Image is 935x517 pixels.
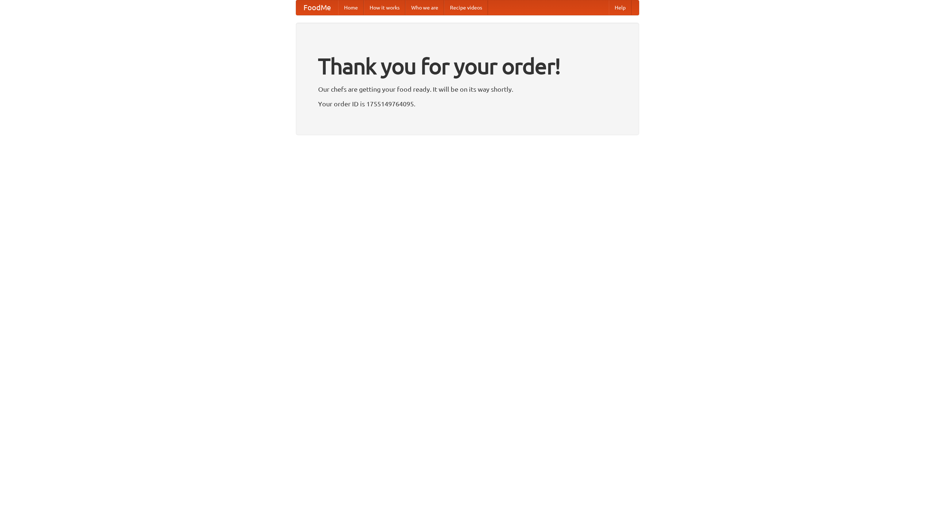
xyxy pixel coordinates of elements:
a: Who we are [405,0,444,15]
a: Home [338,0,364,15]
a: Recipe videos [444,0,488,15]
a: FoodMe [296,0,338,15]
p: Our chefs are getting your food ready. It will be on its way shortly. [318,84,617,95]
a: Help [609,0,631,15]
a: How it works [364,0,405,15]
p: Your order ID is 1755149764095. [318,98,617,109]
h1: Thank you for your order! [318,49,617,84]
